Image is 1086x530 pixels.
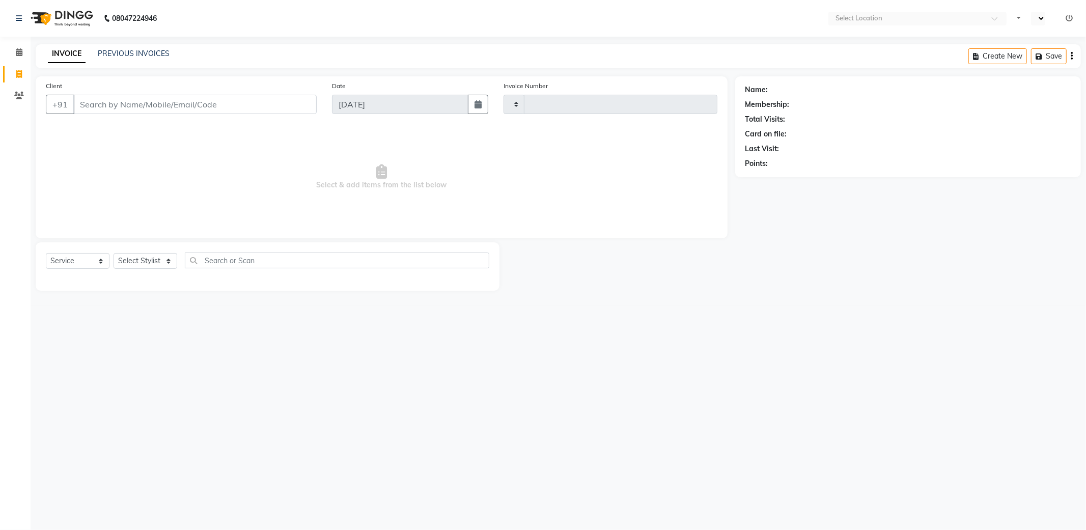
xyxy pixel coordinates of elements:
[98,49,170,58] a: PREVIOUS INVOICES
[745,85,768,95] div: Name:
[185,253,489,268] input: Search or Scan
[745,144,779,154] div: Last Visit:
[745,129,787,140] div: Card on file:
[745,114,786,125] div: Total Visits:
[968,48,1027,64] button: Create New
[48,45,86,63] a: INVOICE
[745,99,790,110] div: Membership:
[745,158,768,169] div: Points:
[112,4,157,33] b: 08047224946
[73,95,317,114] input: Search by Name/Mobile/Email/Code
[332,81,346,91] label: Date
[46,81,62,91] label: Client
[26,4,96,33] img: logo
[46,126,717,228] span: Select & add items from the list below
[836,13,882,23] div: Select Location
[46,95,74,114] button: +91
[504,81,548,91] label: Invoice Number
[1031,48,1067,64] button: Save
